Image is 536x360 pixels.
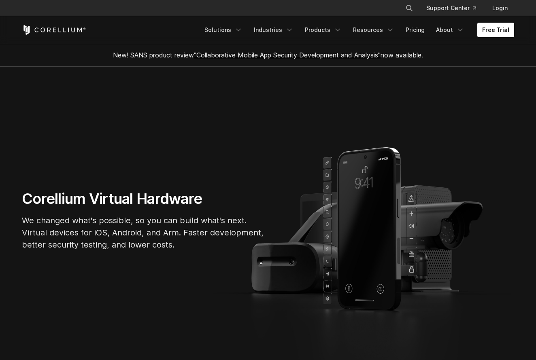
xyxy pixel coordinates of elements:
[431,23,469,37] a: About
[486,1,514,15] a: Login
[22,214,265,251] p: We changed what's possible, so you can build what's next. Virtual devices for iOS, Android, and A...
[22,190,265,208] h1: Corellium Virtual Hardware
[300,23,347,37] a: Products
[477,23,514,37] a: Free Trial
[348,23,399,37] a: Resources
[402,1,417,15] button: Search
[200,23,514,37] div: Navigation Menu
[396,1,514,15] div: Navigation Menu
[194,51,381,59] a: "Collaborative Mobile App Security Development and Analysis"
[420,1,483,15] a: Support Center
[22,25,86,35] a: Corellium Home
[200,23,247,37] a: Solutions
[401,23,430,37] a: Pricing
[249,23,298,37] a: Industries
[113,51,423,59] span: New! SANS product review now available.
